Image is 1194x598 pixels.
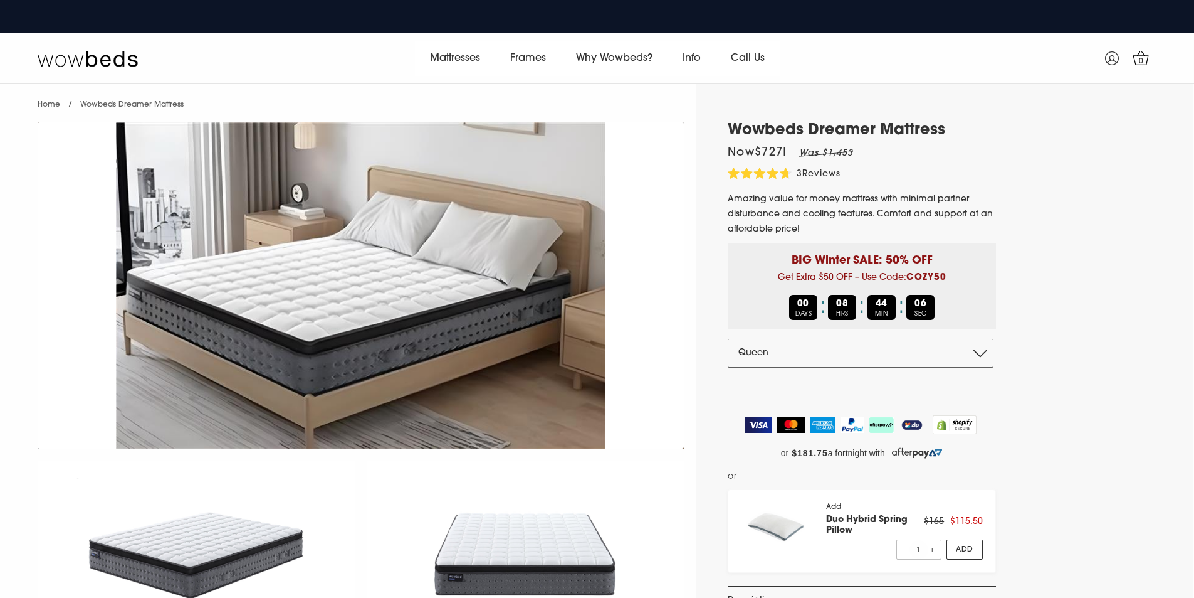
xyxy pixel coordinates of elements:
[38,84,184,116] nav: breadcrumbs
[914,299,927,309] b: 06
[899,417,925,433] img: ZipPay Logo
[828,295,856,320] div: HRS
[828,448,885,459] span: a fortnight with
[810,417,835,433] img: American Express Logo
[716,41,780,76] a: Call Us
[924,517,944,526] span: $165
[781,448,788,459] span: or
[789,295,817,320] div: DAYS
[561,41,668,76] a: Why Wowbeds?
[728,122,996,140] h1: Wowbeds Dreamer Mattress
[745,417,772,433] img: Visa Logo
[946,540,983,560] a: Add
[797,169,802,179] span: 3
[836,299,849,309] b: 08
[495,41,561,76] a: Frames
[876,299,888,309] b: 44
[728,147,787,159] span: Now $727 !
[906,273,946,282] b: COZY50
[728,469,737,484] span: or
[902,541,909,559] span: -
[68,101,72,109] span: /
[1125,43,1156,74] a: 0
[933,415,977,434] img: Shopify secure badge
[792,448,827,459] strong: $181.75
[928,541,936,559] span: +
[797,299,810,309] b: 00
[826,515,908,535] a: Duo Hybrid Spring Pillow
[737,243,987,269] p: BIG Winter SALE: 50% OFF
[415,41,495,76] a: Mattresses
[741,503,814,550] img: pillow_140x.png
[799,149,853,158] em: Was $1,453
[841,417,864,433] img: PayPal Logo
[867,295,896,320] div: MIN
[950,517,983,526] span: $115.50
[38,101,60,109] a: Home
[826,503,924,560] div: Add
[668,41,716,76] a: Info
[38,50,138,67] img: Wow Beds Logo
[802,169,841,179] span: Reviews
[869,417,894,433] img: AfterPay Logo
[80,101,184,109] span: Wowbeds Dreamer Mattress
[728,195,993,234] span: Amazing value for money mattress with minimal partner disturbance and cooling features. Comfort a...
[728,444,996,462] a: or $181.75 a fortnight with
[777,417,805,433] img: MasterCard Logo
[778,273,946,282] span: Get Extra $50 OFF – Use Code:
[1135,55,1148,68] span: 0
[906,295,935,320] div: SEC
